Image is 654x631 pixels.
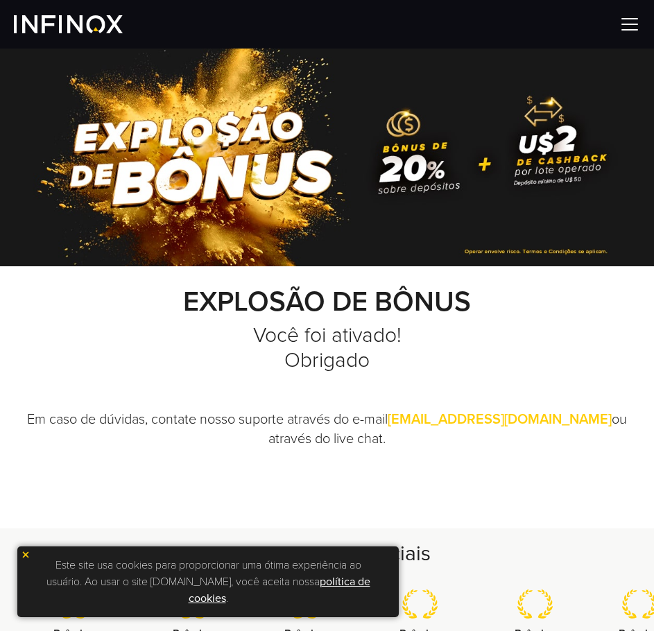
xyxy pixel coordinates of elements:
h2: Você foi ativado! Obrigado [14,323,640,374]
strong: EXPLOSÃO DE BÔNUS [183,285,471,318]
p: Em caso de dúvidas, contate nosso suporte através do e-mail ou através do live chat. [14,410,640,449]
p: Este site usa cookies para proporcionar uma ótima experiência ao usuário. Ao usar o site [DOMAIN_... [24,553,392,610]
img: yellow close icon [21,550,31,560]
h2: Conquistas comerciais [14,539,640,569]
a: [EMAIL_ADDRESS][DOMAIN_NAME] [388,411,612,428]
